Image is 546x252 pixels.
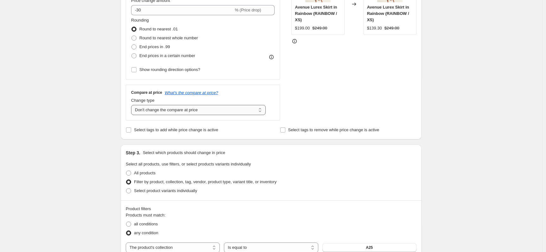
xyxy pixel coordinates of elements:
[139,53,195,58] span: End prices in a certain number
[384,25,399,31] strike: $249.00
[165,90,218,95] button: What's the compare at price?
[139,36,198,40] span: Round to nearest whole number
[126,213,166,217] span: Products must match:
[235,8,261,12] span: % (Price drop)
[131,90,162,95] h3: Compare at price
[134,171,156,175] span: All products
[134,179,276,184] span: Filter by product, collection, tag, vendor, product type, variant title, or inventory
[288,127,379,132] span: Select tags to remove while price change is active
[139,44,170,49] span: End prices in .99
[143,150,225,156] p: Select which products should change in price
[366,245,373,250] span: A25
[131,98,155,103] span: Change type
[312,25,327,31] strike: $249.00
[139,27,178,31] span: Round to nearest .01
[322,243,416,252] button: A25
[126,162,251,166] span: Select all products, use filters, or select products variants individually
[131,18,149,23] span: Rounding
[367,25,382,31] div: $139.30
[134,188,197,193] span: Select product variants individually
[134,127,218,132] span: Select tags to add while price change is active
[139,67,200,72] span: Show rounding direction options?
[126,206,416,212] div: Product filters
[295,5,337,22] span: Avenue Lurex Skirt in Rainbow (RAINBOW / XS)
[367,5,409,22] span: Avenue Lurex Skirt in Rainbow (RAINBOW / XS)
[134,222,158,226] span: all conditions
[295,25,310,31] div: $199.00
[126,150,140,156] h2: Step 3.
[134,230,158,235] span: any condition
[131,5,233,15] input: -15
